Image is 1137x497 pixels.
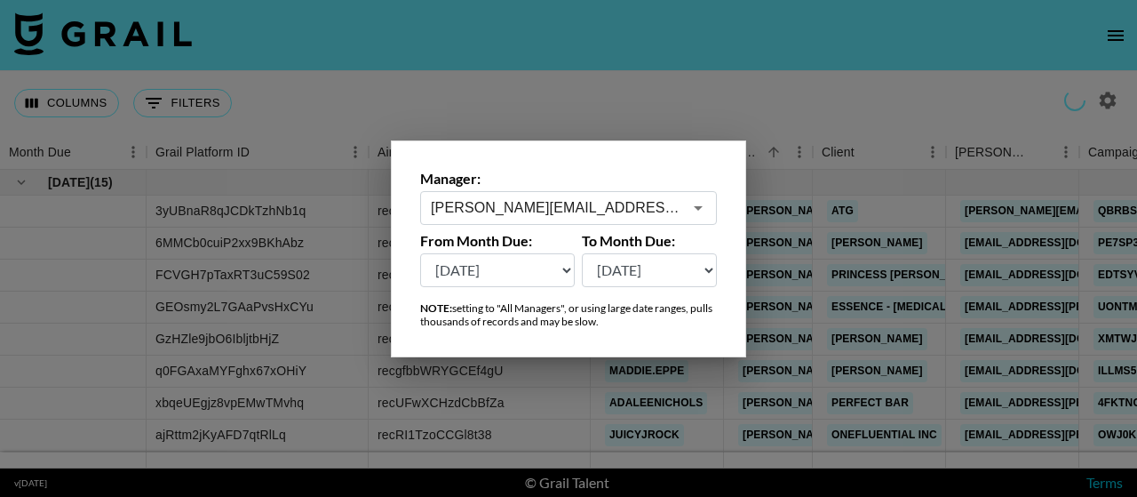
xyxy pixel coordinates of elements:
strong: NOTE: [420,301,452,315]
label: Manager: [420,170,717,188]
label: To Month Due: [582,232,718,250]
div: setting to "All Managers", or using large date ranges, pulls thousands of records and may be slow. [420,301,717,328]
button: Open [686,196,711,220]
label: From Month Due: [420,232,575,250]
